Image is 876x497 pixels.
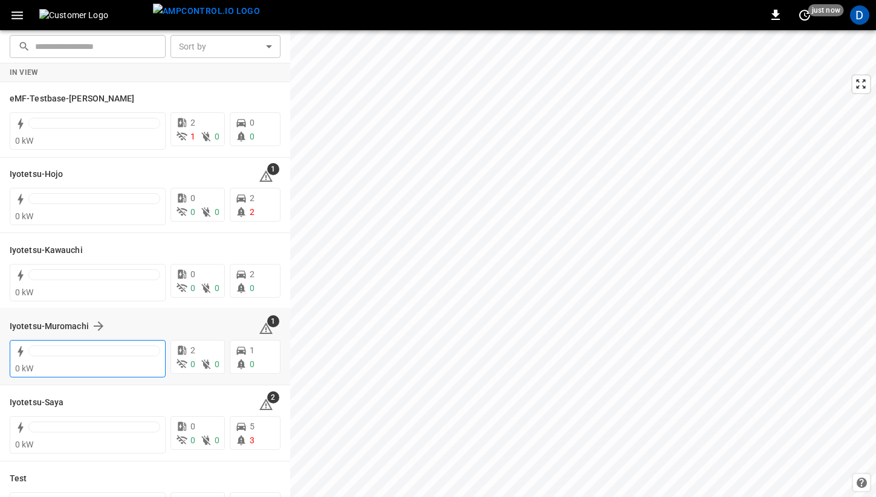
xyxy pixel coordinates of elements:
[215,207,219,217] span: 0
[250,422,255,431] span: 5
[15,364,34,373] span: 0 kW
[10,396,63,409] h6: Iyotetsu-Saya
[15,440,34,449] span: 0 kW
[267,163,279,175] span: 1
[215,359,219,369] span: 0
[808,4,844,16] span: just now
[190,345,195,355] span: 2
[250,345,255,355] span: 1
[10,244,83,257] h6: Iyotetsu-Kawauchi
[190,435,195,445] span: 0
[190,359,195,369] span: 0
[267,315,279,327] span: 1
[850,5,869,25] div: profile-icon
[190,269,195,279] span: 0
[215,132,219,141] span: 0
[215,283,219,293] span: 0
[250,283,255,293] span: 0
[215,435,219,445] span: 0
[190,207,195,217] span: 0
[15,287,34,297] span: 0 kW
[250,359,255,369] span: 0
[39,9,148,21] img: Customer Logo
[190,132,195,141] span: 1
[10,92,135,106] h6: eMF-Testbase-Musashimurayama
[250,118,255,127] span: 0
[190,422,195,431] span: 0
[15,211,34,221] span: 0 kW
[10,320,89,333] h6: Iyotetsu-Muromachi
[153,4,260,19] img: ampcontrol.io logo
[250,193,255,203] span: 2
[250,269,255,279] span: 2
[795,5,814,25] button: set refresh interval
[250,435,255,445] span: 3
[10,472,27,486] h6: Test
[250,207,255,217] span: 2
[10,168,63,181] h6: Iyotetsu-Hojo
[190,118,195,127] span: 2
[267,391,279,403] span: 2
[290,30,876,497] canvas: Map
[190,193,195,203] span: 0
[10,68,39,77] strong: In View
[190,283,195,293] span: 0
[250,132,255,141] span: 0
[15,136,34,146] span: 0 kW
